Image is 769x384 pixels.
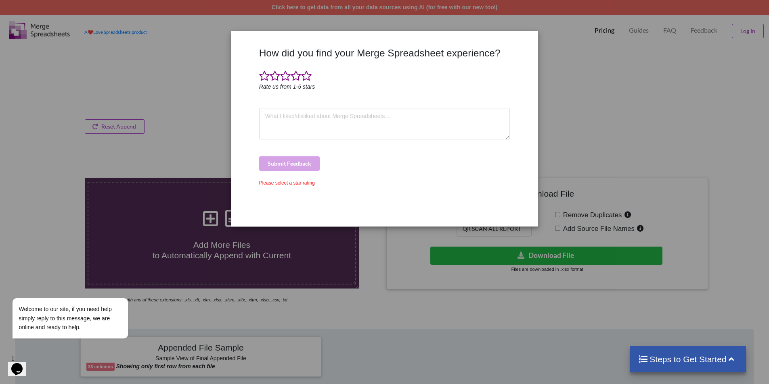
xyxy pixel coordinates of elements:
[8,225,153,348] iframe: chat widget
[259,83,315,90] i: Rate us from 1-5 stars
[259,47,510,59] h3: How did you find your Merge Spreadsheet experience?
[259,179,510,187] div: Please select a star rating
[638,354,738,364] h4: Steps to Get Started
[8,352,34,376] iframe: chat widget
